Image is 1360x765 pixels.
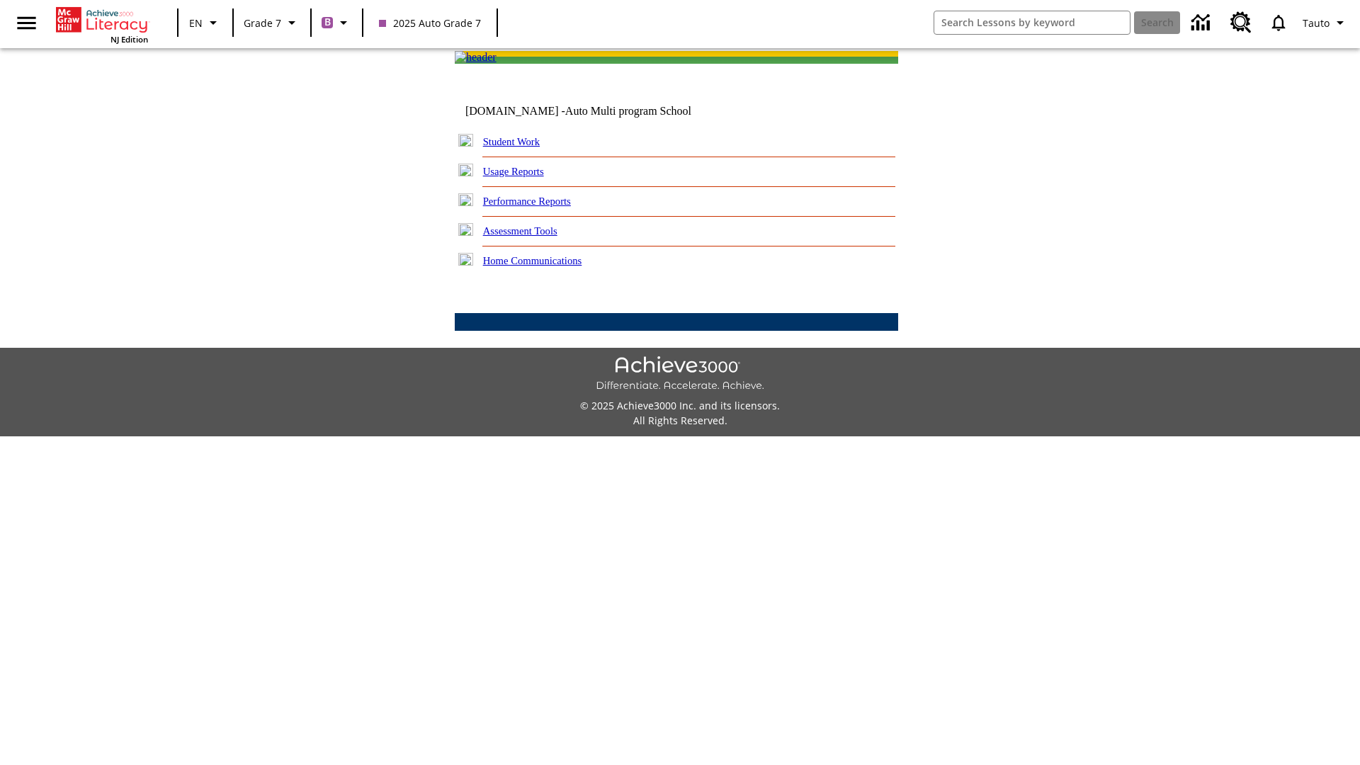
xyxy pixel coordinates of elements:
div: Home [56,4,148,45]
img: plus.gif [458,134,473,147]
img: plus.gif [458,193,473,206]
a: Student Work [483,136,540,147]
td: [DOMAIN_NAME] - [465,105,726,118]
a: Data Center [1183,4,1222,42]
span: Tauto [1303,16,1330,30]
a: Notifications [1260,4,1297,41]
button: Boost Class color is purple. Change class color [316,10,358,35]
button: Profile/Settings [1297,10,1354,35]
span: B [324,13,331,31]
img: plus.gif [458,253,473,266]
button: Grade: Grade 7, Select a grade [238,10,306,35]
input: search field [934,11,1130,34]
button: Open side menu [6,2,47,44]
button: Language: EN, Select a language [183,10,228,35]
img: plus.gif [458,164,473,176]
span: EN [189,16,203,30]
nobr: Auto Multi program School [565,105,691,117]
a: Resource Center, Will open in new tab [1222,4,1260,42]
a: Assessment Tools [483,225,557,237]
span: 2025 Auto Grade 7 [379,16,481,30]
img: plus.gif [458,223,473,236]
a: Performance Reports [483,195,571,207]
img: header [455,51,497,64]
img: Achieve3000 Differentiate Accelerate Achieve [596,356,764,392]
a: Home Communications [483,255,582,266]
span: NJ Edition [110,34,148,45]
a: Usage Reports [483,166,544,177]
span: Grade 7 [244,16,281,30]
